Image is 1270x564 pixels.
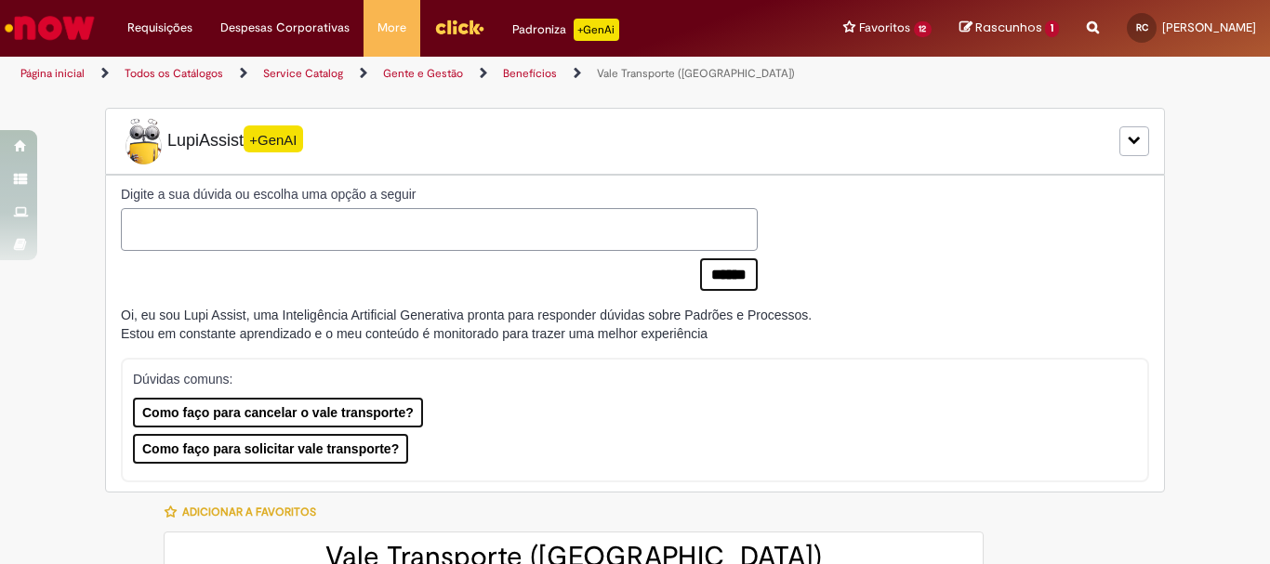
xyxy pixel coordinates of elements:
ul: Trilhas de página [14,57,833,91]
a: Vale Transporte ([GEOGRAPHIC_DATA]) [597,66,795,81]
span: Favoritos [859,19,910,37]
div: LupiLupiAssist+GenAI [105,108,1165,175]
img: click_logo_yellow_360x200.png [434,13,484,41]
span: LupiAssist [121,118,303,164]
span: 12 [914,21,933,37]
span: 1 [1045,20,1059,37]
span: +GenAI [244,125,303,152]
span: Rascunhos [975,19,1042,36]
span: Despesas Corporativas [220,19,350,37]
a: Todos os Catálogos [125,66,223,81]
p: Dúvidas comuns: [133,370,1122,388]
a: Rascunhos [959,20,1059,37]
a: Benefícios [503,66,557,81]
p: +GenAi [574,19,619,41]
a: Página inicial [20,66,85,81]
button: Como faço para cancelar o vale transporte? [133,398,423,427]
button: Adicionar a Favoritos [164,492,326,531]
span: RC [1136,21,1148,33]
label: Digite a sua dúvida ou escolha uma opção a seguir [121,185,758,203]
img: ServiceNow [2,9,98,46]
span: Adicionar a Favoritos [182,505,316,519]
span: More [377,19,406,37]
span: Requisições [127,19,192,37]
div: Padroniza [512,19,619,41]
a: Gente e Gestão [383,66,463,81]
a: Service Catalog [263,66,343,81]
div: Oi, eu sou Lupi Assist, uma Inteligência Artificial Generativa pronta para responder dúvidas sobr... [121,306,812,343]
img: Lupi [121,118,167,164]
button: Como faço para solicitar vale transporte? [133,434,408,464]
span: [PERSON_NAME] [1162,20,1256,35]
